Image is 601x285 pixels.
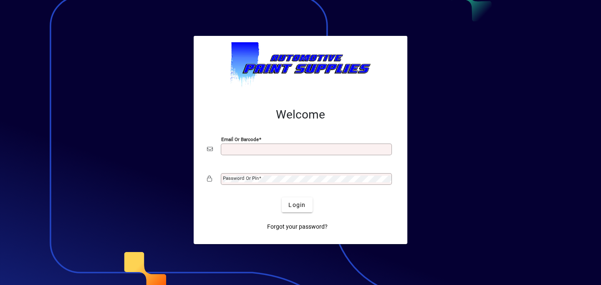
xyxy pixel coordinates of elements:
[282,197,312,212] button: Login
[207,108,394,122] h2: Welcome
[223,175,259,181] mat-label: Password or Pin
[267,222,328,231] span: Forgot your password?
[221,136,259,142] mat-label: Email or Barcode
[288,201,306,209] span: Login
[264,219,331,234] a: Forgot your password?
